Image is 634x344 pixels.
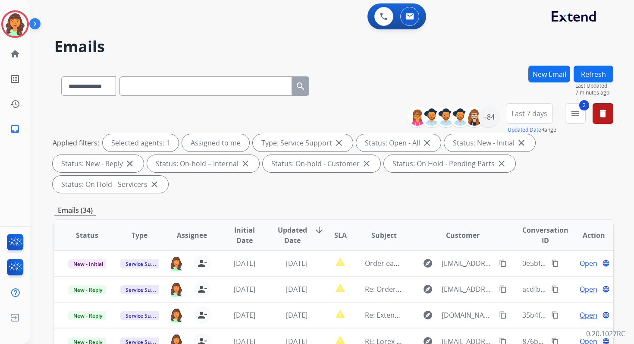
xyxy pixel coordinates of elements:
span: Service Support [120,311,169,320]
mat-icon: content_copy [499,285,507,293]
span: Open [580,310,597,320]
span: [DATE] [234,284,255,294]
mat-icon: search [295,81,306,92]
span: Updated Date [278,225,307,246]
span: Conversation ID [522,225,568,246]
mat-icon: content_copy [551,285,559,293]
mat-icon: language [602,311,610,319]
span: [DATE] [286,284,308,294]
mat-icon: content_copy [499,311,507,319]
mat-icon: language [602,285,610,293]
mat-icon: history [10,99,20,109]
mat-icon: close [361,158,372,169]
mat-icon: explore [423,284,433,294]
mat-icon: explore [423,310,433,320]
mat-icon: content_copy [551,259,559,267]
mat-icon: home [10,49,20,59]
th: Action [561,220,613,250]
span: [DATE] [234,259,255,268]
span: Order eab03c7a-3df9-49e6-8cd2-efb53adf68d1 [365,259,515,268]
mat-icon: menu [570,108,581,119]
div: Status: New - Reply [53,155,144,172]
mat-icon: report_problem [335,283,345,293]
span: New - Reply [68,311,107,320]
p: Applied filters: [53,138,99,148]
img: agent-avatar [169,308,183,322]
span: New - Reply [68,285,107,294]
span: 7 minutes ago [575,89,613,96]
button: 2 [565,103,586,124]
mat-icon: close [334,138,344,148]
span: New - Initial [68,259,108,268]
mat-icon: close [240,158,251,169]
span: [DATE] [234,310,255,320]
span: Customer [446,230,480,240]
mat-icon: close [496,158,507,169]
span: Re: Order number 107652B [365,284,453,294]
span: [DATE] [286,310,308,320]
mat-icon: list_alt [10,74,20,84]
span: Range [508,126,556,133]
span: Type [132,230,148,240]
mat-icon: close [125,158,135,169]
mat-icon: content_copy [551,311,559,319]
span: [DATE] [286,259,308,268]
div: Selected agents: 1 [103,134,179,151]
mat-icon: delete [598,108,608,119]
mat-icon: language [602,259,610,267]
span: Subject [371,230,397,240]
p: Emails (34) [54,205,96,216]
mat-icon: inbox [10,124,20,134]
span: Last 7 days [512,112,547,115]
mat-icon: person_remove [197,258,207,268]
span: Open [580,284,597,294]
span: [EMAIL_ADDRESS][DOMAIN_NAME] [442,258,494,268]
span: 2 [579,100,589,110]
div: Status: On-hold - Customer [263,155,380,172]
div: Type: Service Support [253,134,353,151]
div: Status: New - Initial [444,134,535,151]
button: Last 7 days [506,103,553,124]
div: +84 [478,107,499,127]
button: Updated Date [508,126,541,133]
span: Initial Date [225,225,263,246]
h2: Emails [54,38,613,55]
mat-icon: explore [423,258,433,268]
mat-icon: arrow_downward [314,225,324,235]
span: Last Updated: [575,82,613,89]
div: Status: Open - All [356,134,441,151]
mat-icon: close [149,179,160,189]
span: [DOMAIN_NAME][EMAIL_ADDRESS][DOMAIN_NAME] [442,310,494,320]
span: [EMAIL_ADDRESS][DOMAIN_NAME] [442,284,494,294]
span: Service Support [120,285,169,294]
div: Assigned to me [182,134,249,151]
button: Refresh [574,66,613,82]
div: Status: On Hold - Pending Parts [384,155,515,172]
img: agent-avatar [169,282,183,297]
mat-icon: close [422,138,432,148]
div: Status: On-hold – Internal [147,155,259,172]
mat-icon: person_remove [197,310,207,320]
span: Assignee [177,230,207,240]
span: Re: Extend Claim c8bf3bf5-992b-496b-87dc-819576ac3450 [PERSON_NAME] [365,310,606,320]
div: Status: On Hold - Servicers [53,176,168,193]
p: 0.20.1027RC [586,328,625,339]
span: SLA [334,230,347,240]
img: avatar [3,12,27,36]
span: Open [580,258,597,268]
img: agent-avatar [169,256,183,271]
mat-icon: close [516,138,527,148]
mat-icon: report_problem [335,309,345,319]
mat-icon: person_remove [197,284,207,294]
mat-icon: report_problem [335,257,345,267]
span: Service Support [120,259,169,268]
button: New Email [528,66,570,82]
span: Status [76,230,98,240]
mat-icon: content_copy [499,259,507,267]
